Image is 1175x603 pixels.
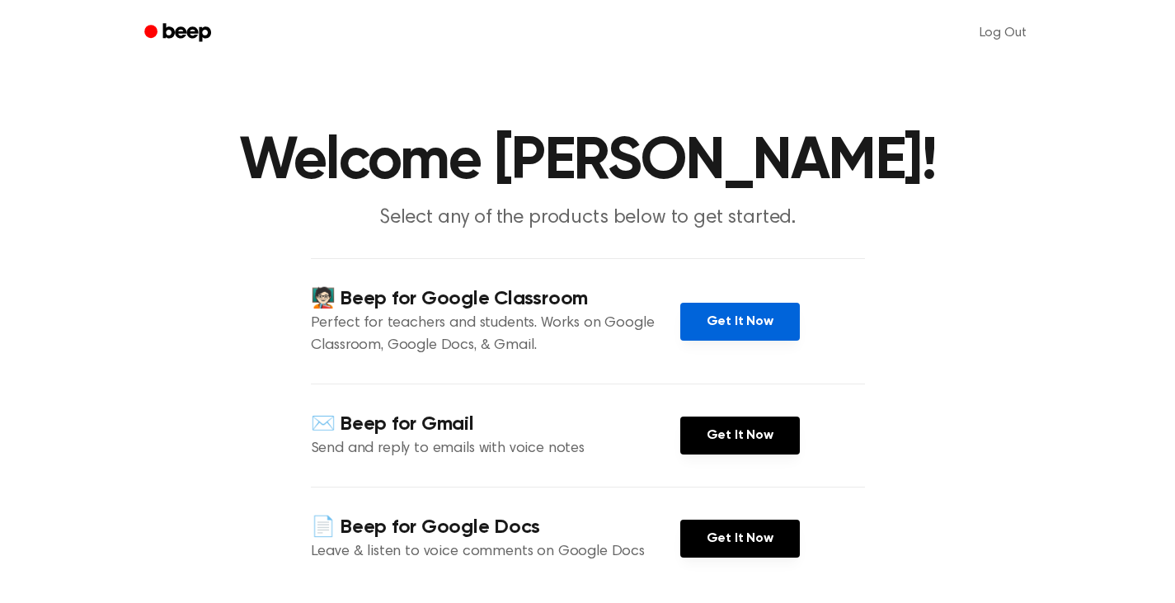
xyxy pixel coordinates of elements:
p: Select any of the products below to get started. [271,205,905,232]
a: Get It Now [680,303,800,341]
h4: 📄 Beep for Google Docs [311,514,680,541]
a: Get It Now [680,417,800,455]
p: Perfect for teachers and students. Works on Google Classroom, Google Docs, & Gmail. [311,313,680,357]
a: Beep [133,17,226,49]
a: Get It Now [680,520,800,558]
p: Leave & listen to voice comments on Google Docs [311,541,680,563]
p: Send and reply to emails with voice notes [311,438,680,460]
h4: 🧑🏻‍🏫 Beep for Google Classroom [311,285,680,313]
a: Log Out [963,13,1043,53]
h1: Welcome [PERSON_NAME]! [166,132,1010,191]
h4: ✉️ Beep for Gmail [311,411,680,438]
